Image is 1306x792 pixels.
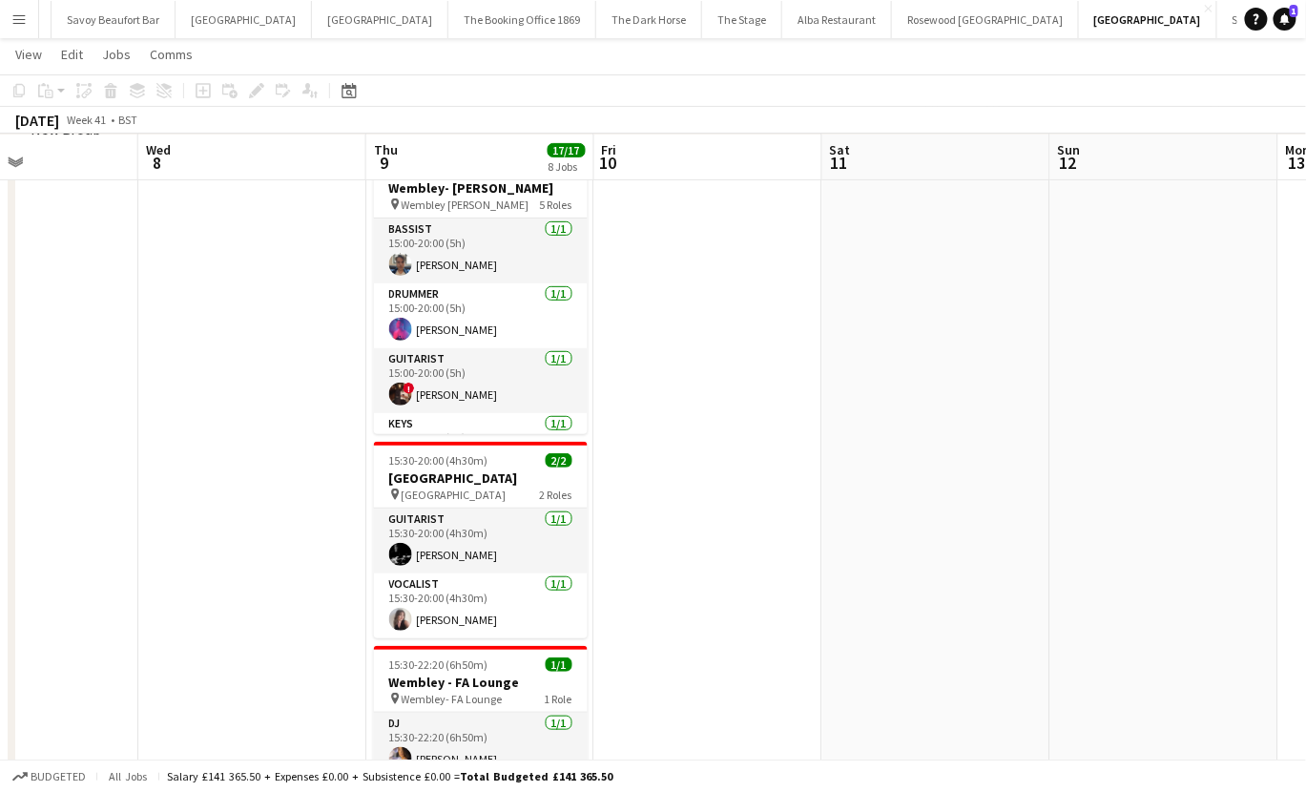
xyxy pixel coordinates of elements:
[782,1,892,38] button: Alba Restaurant
[1055,152,1081,174] span: 12
[402,488,507,502] span: [GEOGRAPHIC_DATA]
[143,152,171,174] span: 8
[1079,1,1217,38] button: [GEOGRAPHIC_DATA]
[404,383,415,394] span: !
[102,46,131,63] span: Jobs
[702,1,782,38] button: The Stage
[146,141,171,158] span: Wed
[312,1,448,38] button: [GEOGRAPHIC_DATA]
[371,152,398,174] span: 9
[830,141,851,158] span: Sat
[402,198,529,212] span: Wembley [PERSON_NAME]
[548,143,586,157] span: 17/17
[374,713,588,778] app-card-role: DJ1/115:30-22:20 (6h50m)[PERSON_NAME]
[374,152,588,434] app-job-card: 15:00-20:00 (5h)5/5Wembley- [PERSON_NAME] Wembley [PERSON_NAME]5 RolesBassist1/115:00-20:00 (5h)[...
[52,1,176,38] button: Savoy Beaufort Bar
[892,1,1079,38] button: Rosewood [GEOGRAPHIC_DATA]
[374,219,588,283] app-card-role: Bassist1/115:00-20:00 (5h)[PERSON_NAME]
[150,46,193,63] span: Comms
[142,42,200,67] a: Comms
[546,657,572,672] span: 1/1
[8,42,50,67] a: View
[540,488,572,502] span: 2 Roles
[167,769,612,783] div: Salary £141 365.50 + Expenses £0.00 + Subsistence £0.00 =
[827,152,851,174] span: 11
[389,453,488,468] span: 15:30-20:00 (4h30m)
[374,141,398,158] span: Thu
[374,442,588,638] app-job-card: 15:30-20:00 (4h30m)2/2[GEOGRAPHIC_DATA] [GEOGRAPHIC_DATA]2 RolesGuitarist1/115:30-20:00 (4h30m)[P...
[460,769,612,783] span: Total Budgeted £141 365.50
[545,692,572,706] span: 1 Role
[448,1,596,38] button: The Booking Office 1869
[1274,8,1296,31] a: 1
[374,413,588,478] app-card-role: Keys1/115:00-20:00 (5h)
[1058,141,1081,158] span: Sun
[10,766,89,787] button: Budgeted
[389,657,488,672] span: 15:30-22:20 (6h50m)
[374,573,588,638] app-card-role: Vocalist1/115:30-20:00 (4h30m)[PERSON_NAME]
[549,159,585,174] div: 8 Jobs
[61,46,83,63] span: Edit
[374,509,588,573] app-card-role: Guitarist1/115:30-20:00 (4h30m)[PERSON_NAME]
[540,198,572,212] span: 5 Roles
[53,42,91,67] a: Edit
[1290,5,1298,17] span: 1
[31,770,86,783] span: Budgeted
[94,42,138,67] a: Jobs
[15,111,59,130] div: [DATE]
[374,469,588,487] h3: [GEOGRAPHIC_DATA]
[374,179,588,197] h3: Wembley- [PERSON_NAME]
[599,152,617,174] span: 10
[63,113,111,127] span: Week 41
[118,113,137,127] div: BST
[374,646,588,778] app-job-card: 15:30-22:20 (6h50m)1/1Wembley - FA Lounge Wembley- FA Lounge1 RoleDJ1/115:30-22:20 (6h50m)[PERSON...
[374,674,588,691] h3: Wembley - FA Lounge
[546,453,572,468] span: 2/2
[402,692,503,706] span: Wembley- FA Lounge
[602,141,617,158] span: Fri
[374,283,588,348] app-card-role: Drummer1/115:00-20:00 (5h)[PERSON_NAME]
[15,46,42,63] span: View
[374,348,588,413] app-card-role: Guitarist1/115:00-20:00 (5h)![PERSON_NAME]
[176,1,312,38] button: [GEOGRAPHIC_DATA]
[105,769,151,783] span: All jobs
[596,1,702,38] button: The Dark Horse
